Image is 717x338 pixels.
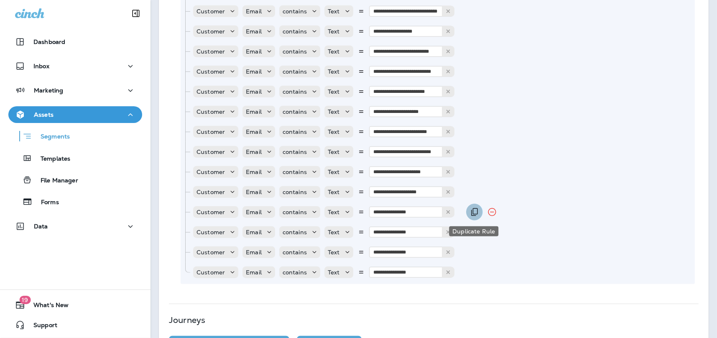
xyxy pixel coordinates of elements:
span: 19 [19,296,31,304]
p: Text [328,169,340,175]
p: Customer [196,68,225,75]
p: Customer [196,209,225,215]
p: Assets [34,111,54,118]
p: Segments [32,133,70,141]
button: File Manager [8,171,142,189]
p: Email [246,269,262,276]
p: contains [283,68,307,75]
p: contains [283,128,307,135]
p: contains [283,48,307,55]
p: Email [246,128,262,135]
p: Customer [196,128,225,135]
p: contains [283,88,307,95]
span: Support [25,322,57,332]
button: Templates [8,149,142,167]
p: Templates [32,155,70,163]
button: Collapse Sidebar [124,5,148,22]
p: Email [246,88,262,95]
p: Email [246,28,262,35]
p: Email [246,229,262,236]
p: Customer [196,229,225,236]
p: Data [34,223,48,230]
p: Customer [196,88,225,95]
div: Duplicate Rule [449,226,498,236]
button: Inbox [8,58,142,74]
button: Duplicate Rule [466,204,483,220]
button: Forms [8,193,142,210]
p: Email [246,169,262,175]
p: contains [283,209,307,215]
p: Text [328,229,340,236]
p: Dashboard [33,38,65,45]
button: Marketing [8,82,142,99]
p: contains [283,169,307,175]
p: Inbox [33,63,49,69]
p: Email [246,149,262,155]
p: Customer [196,169,225,175]
span: What's New [25,302,69,312]
button: Dashboard [8,33,142,50]
p: Text [328,128,340,135]
p: Text [328,48,340,55]
p: contains [283,229,307,236]
p: Text [328,149,340,155]
p: Text [328,88,340,95]
p: Customer [196,149,225,155]
p: contains [283,108,307,115]
p: Customer [196,108,225,115]
p: File Manager [32,177,78,185]
p: Text [328,68,340,75]
p: Customer [196,28,225,35]
button: Data [8,218,142,235]
p: contains [283,149,307,155]
p: contains [283,28,307,35]
p: Text [328,8,340,15]
p: Text [328,108,340,115]
p: Email [246,249,262,256]
p: Text [328,249,340,256]
p: Email [246,189,262,195]
p: Customer [196,269,225,276]
p: contains [283,189,307,195]
button: 19What's New [8,297,142,313]
button: Segments [8,127,142,145]
p: contains [283,269,307,276]
p: Customer [196,8,225,15]
p: Text [328,189,340,195]
p: Text [328,28,340,35]
p: contains [283,8,307,15]
p: Customer [196,249,225,256]
p: Customer [196,189,225,195]
p: Journeys [169,317,205,323]
p: Email [246,108,262,115]
p: Text [328,269,340,276]
p: Text [328,209,340,215]
p: contains [283,249,307,256]
button: Assets [8,106,142,123]
p: Email [246,48,262,55]
p: Email [246,209,262,215]
p: Customer [196,48,225,55]
button: Remove Rule [484,204,500,220]
p: Email [246,8,262,15]
p: Email [246,68,262,75]
button: Support [8,317,142,333]
p: Forms [33,199,59,207]
p: Marketing [34,87,63,94]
